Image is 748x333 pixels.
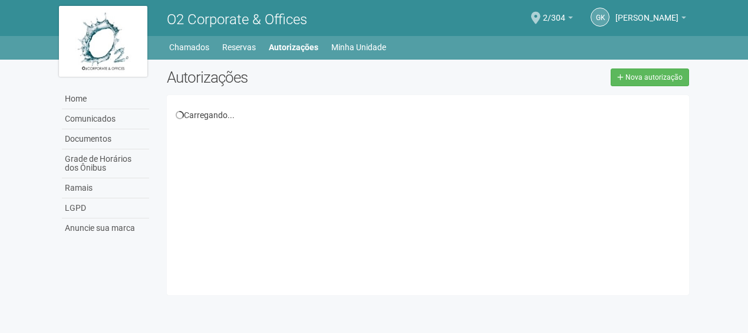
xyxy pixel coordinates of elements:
[222,39,256,56] a: Reservas
[331,39,386,56] a: Minha Unidade
[62,129,149,149] a: Documentos
[62,198,149,218] a: LGPD
[167,11,307,28] span: O2 Corporate & Offices
[62,178,149,198] a: Ramais
[62,149,149,178] a: Grade de Horários dos Ônibus
[269,39,318,56] a: Autorizações
[543,15,573,24] a: 2/304
[59,6,147,77] img: logo.jpg
[615,15,686,24] a: [PERSON_NAME]
[176,110,681,120] div: Carregando...
[611,68,689,86] a: Nova autorização
[615,2,678,22] span: Gleice Kelly
[167,68,419,86] h2: Autorizações
[625,73,683,81] span: Nova autorização
[169,39,209,56] a: Chamados
[62,109,149,129] a: Comunicados
[62,89,149,109] a: Home
[62,218,149,238] a: Anuncie sua marca
[543,2,565,22] span: 2/304
[591,8,609,27] a: GK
